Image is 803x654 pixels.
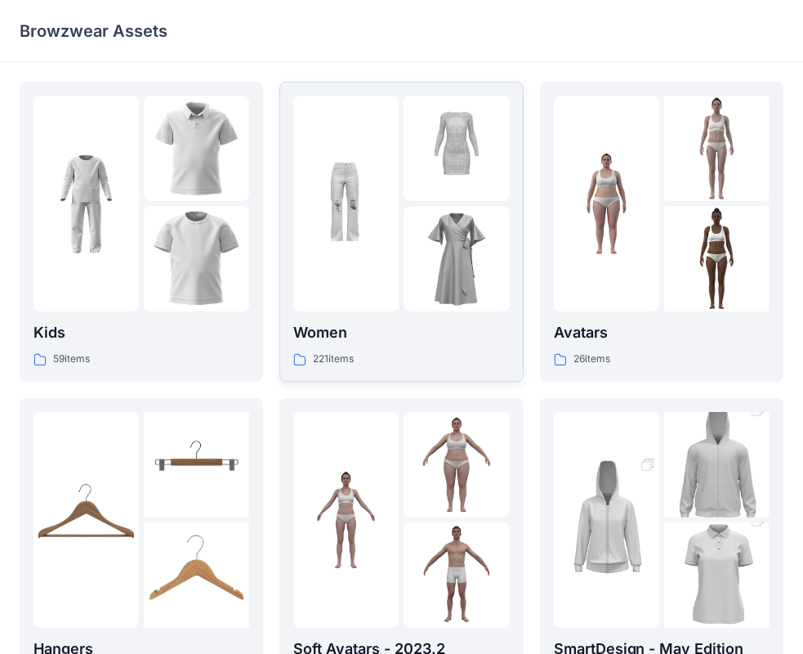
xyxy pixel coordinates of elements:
a: folder 1folder 2folder 3Kids59items [20,82,263,382]
img: folder 2 [404,96,509,201]
img: folder 3 [404,206,509,311]
img: folder 1 [554,441,659,599]
img: folder 3 [404,522,509,628]
p: 59 items [53,351,90,368]
img: folder 2 [664,386,770,544]
img: folder 1 [554,151,659,257]
img: folder 2 [144,412,249,517]
img: folder 1 [33,467,139,572]
img: folder 3 [664,206,770,311]
img: folder 3 [144,206,249,311]
a: folder 1folder 2folder 3Avatars26items [540,82,783,382]
p: Kids [33,321,249,344]
img: folder 2 [144,96,249,201]
a: folder 1folder 2folder 3Women221items [279,82,523,382]
img: folder 1 [293,467,399,572]
p: 26 items [573,351,610,368]
p: Avatars [554,321,770,344]
img: folder 1 [293,151,399,257]
p: Browzwear Assets [20,20,167,43]
p: Women [293,321,509,344]
img: folder 1 [33,151,139,257]
p: 221 items [313,351,354,368]
img: folder 3 [144,522,249,628]
img: folder 2 [664,96,770,201]
img: folder 2 [404,412,509,517]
